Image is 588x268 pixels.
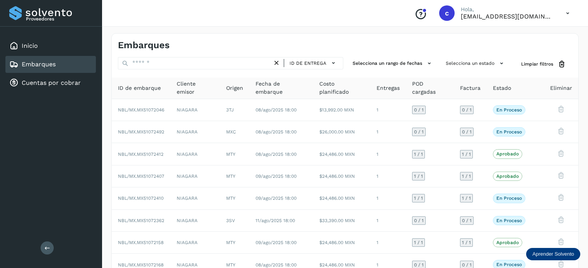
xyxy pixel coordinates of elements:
span: 09/ago/2025 18:00 [256,240,297,245]
h4: Embarques [118,40,170,51]
span: 09/ago/2025 18:00 [256,196,297,201]
td: NIAGARA [170,210,220,232]
p: En proceso [496,196,522,201]
button: ID de entrega [287,57,340,69]
td: $13,992.00 MXN [313,99,370,121]
span: NBL/MX.MX51072407 [118,174,164,179]
span: NBL/MX.MX51072492 [118,129,164,135]
span: ID de entrega [290,60,326,67]
span: 0 / 1 [414,108,424,112]
div: Cuentas por cobrar [5,74,96,91]
td: NIAGARA [170,165,220,187]
span: Costo planificado [319,80,364,96]
span: 08/ago/2025 18:00 [256,107,297,113]
button: Selecciona un rango de fechas [349,57,436,70]
button: Selecciona un estado [443,57,509,70]
span: Fecha de embarque [256,80,307,96]
td: NIAGARA [170,121,220,143]
span: ID de embarque [118,84,161,92]
td: 1 [370,143,406,165]
td: 1 [370,99,406,121]
td: $33,390.00 MXN [313,210,370,232]
p: Proveedores [26,16,93,22]
div: Aprender Solvento [526,248,580,260]
span: NBL/MX.MX51072168 [118,262,164,268]
span: 08/ago/2025 18:00 [256,129,297,135]
td: MTY [220,143,249,165]
p: En proceso [496,129,522,135]
span: 0 / 1 [414,130,424,134]
td: 3TJ [220,99,249,121]
td: 1 [370,232,406,254]
td: 1 [370,165,406,187]
td: 1 [370,187,406,209]
td: MXC [220,121,249,143]
p: En proceso [496,262,522,267]
p: Aprender Solvento [532,251,574,257]
span: NBL/MX.MX51072362 [118,218,164,223]
span: 0 / 1 [462,130,472,134]
div: Embarques [5,56,96,73]
span: 1 / 1 [414,196,423,201]
span: 0 / 1 [462,108,472,112]
span: NBL/MX.MX51072158 [118,240,164,245]
span: 1 / 1 [462,240,471,245]
p: cuentasespeciales8_met@castores.com.mx [461,13,554,20]
td: $24,486.00 MXN [313,232,370,254]
span: 11/ago/2025 18:00 [256,218,295,223]
td: $24,486.00 MXN [313,143,370,165]
td: 3SV [220,210,249,232]
span: 08/ago/2025 18:00 [256,262,297,268]
td: MTY [220,187,249,209]
td: NIAGARA [170,232,220,254]
span: POD cargadas [412,80,448,96]
td: MTY [220,232,249,254]
span: 1 / 1 [462,152,471,157]
p: Aprobado [496,151,519,157]
p: Hola, [461,6,554,13]
span: Cliente emisor [177,80,214,96]
span: NBL/MX.MX51072412 [118,152,164,157]
button: Limpiar filtros [515,57,572,71]
div: Inicio [5,37,96,54]
span: 1 / 1 [462,174,471,179]
span: 0 / 1 [462,263,472,267]
p: En proceso [496,107,522,113]
a: Cuentas por cobrar [22,79,81,86]
span: 1 / 1 [414,174,423,179]
td: $26,000.00 MXN [313,121,370,143]
span: Eliminar [550,84,572,92]
td: MTY [220,165,249,187]
span: 0 / 1 [414,263,424,267]
span: Limpiar filtros [521,61,553,67]
span: NBL/MX.MX51072046 [118,107,164,113]
span: 09/ago/2025 18:00 [256,174,297,179]
td: NIAGARA [170,99,220,121]
span: 1 / 1 [414,152,423,157]
span: Entregas [377,84,400,92]
a: Inicio [22,42,38,49]
td: NIAGARA [170,187,220,209]
td: 1 [370,121,406,143]
td: 1 [370,210,406,232]
td: NIAGARA [170,143,220,165]
span: 1 / 1 [462,196,471,201]
span: 08/ago/2025 18:00 [256,152,297,157]
p: Aprobado [496,174,519,179]
span: Origen [226,84,243,92]
td: $24,486.00 MXN [313,165,370,187]
span: Estado [493,84,511,92]
p: Aprobado [496,240,519,245]
span: 0 / 1 [414,218,424,223]
p: En proceso [496,218,522,223]
td: $24,486.00 MXN [313,187,370,209]
span: 1 / 1 [414,240,423,245]
a: Embarques [22,61,56,68]
span: Factura [460,84,481,92]
span: NBL/MX.MX51072410 [118,196,164,201]
span: 0 / 1 [462,218,472,223]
